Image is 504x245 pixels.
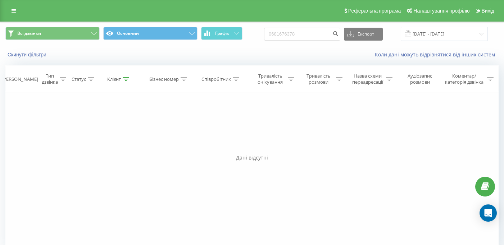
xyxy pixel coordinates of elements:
[201,27,242,40] button: Графік
[5,154,499,161] div: Дані відсутні
[413,8,469,14] span: Налаштування профілю
[2,76,38,82] div: [PERSON_NAME]
[303,73,334,85] div: Тривалість розмови
[42,73,58,85] div: Тип дзвінка
[351,73,384,85] div: Назва схеми переадресації
[149,76,179,82] div: Бізнес номер
[72,76,86,82] div: Статус
[5,51,50,58] button: Скинути фільтри
[201,76,231,82] div: Співробітник
[264,28,340,41] input: Пошук за номером
[348,8,401,14] span: Реферальна програма
[5,27,100,40] button: Всі дзвінки
[480,204,497,222] div: Open Intercom Messenger
[215,31,229,36] span: Графік
[103,27,197,40] button: Основний
[401,73,439,85] div: Аудіозапис розмови
[482,8,494,14] span: Вихід
[375,51,499,58] a: Коли дані можуть відрізнятися вiд інших систем
[17,31,41,36] span: Всі дзвінки
[107,76,121,82] div: Клієнт
[344,28,383,41] button: Експорт
[443,73,485,85] div: Коментар/категорія дзвінка
[255,73,286,85] div: Тривалість очікування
